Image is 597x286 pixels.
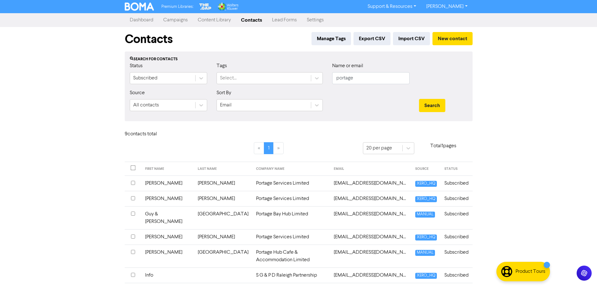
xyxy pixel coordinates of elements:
[330,229,411,245] td: gilbertfreiberg@aol.com
[332,62,363,70] label: Name or email
[125,32,173,46] h1: Contacts
[133,101,159,109] div: All contacts
[125,14,158,26] a: Dashboard
[415,273,437,279] span: XERO_HQ
[141,245,194,267] td: [PERSON_NAME]
[312,32,351,45] button: Manage Tags
[566,256,597,286] iframe: Chat Widget
[415,181,437,187] span: XERO_HQ
[252,267,330,283] td: S G & P D Raleigh Partnership
[415,235,437,240] span: XERO_HQ
[302,14,329,26] a: Settings
[441,245,472,267] td: Subscribed
[363,2,421,12] a: Support & Resources
[441,267,472,283] td: Subscribed
[414,142,473,150] p: Total 1 pages
[194,229,252,245] td: [PERSON_NAME]
[130,57,468,62] div: Search for contacts
[330,191,411,206] td: crobson@htsgroup.co.nz
[252,191,330,206] td: Portage Services Limited
[252,206,330,229] td: Portage Bay Hub Limited
[130,62,143,70] label: Status
[158,14,193,26] a: Campaigns
[133,74,157,82] div: Subscribed
[330,206,411,229] td: gandpraleigh@gmail.com
[141,229,194,245] td: [PERSON_NAME]
[330,245,411,267] td: gpr3046@gmail.com
[366,144,392,152] div: 20 per page
[194,206,252,229] td: [GEOGRAPHIC_DATA]
[236,14,267,26] a: Contacts
[125,3,154,11] img: BOMA Logo
[441,162,472,176] th: STATUS
[419,99,445,112] button: Search
[330,175,411,191] td: andyv@isb.ac.th
[194,245,252,267] td: [GEOGRAPHIC_DATA]
[421,2,472,12] a: [PERSON_NAME]
[141,206,194,229] td: Guy & [PERSON_NAME]
[198,3,212,11] img: The Gap
[194,162,252,176] th: LAST NAME
[194,191,252,206] td: [PERSON_NAME]
[161,5,193,9] span: Premium Libraries:
[125,131,175,137] h6: 9 contact s total
[217,3,238,11] img: Wolters Kluwer
[415,196,437,202] span: XERO_HQ
[441,206,472,229] td: Subscribed
[194,175,252,191] td: [PERSON_NAME]
[264,142,274,154] a: Page 1 is your current page
[217,89,231,97] label: Sort By
[252,245,330,267] td: Portage Hub Cafe & Accommodation Limited
[411,162,441,176] th: SOURCE
[441,191,472,206] td: Subscribed
[130,89,145,97] label: Source
[141,175,194,191] td: [PERSON_NAME]
[415,250,435,256] span: MANUAL
[330,162,411,176] th: EMAIL
[141,162,194,176] th: FIRST NAME
[141,267,194,283] td: Info
[330,267,411,283] td: info@portageparadise.com
[393,32,430,45] button: Import CSV
[432,32,473,45] button: New contact
[220,74,237,82] div: Select...
[217,62,227,70] label: Tags
[252,229,330,245] td: Portage Services Limited
[441,229,472,245] td: Subscribed
[441,175,472,191] td: Subscribed
[252,162,330,176] th: COMPANY NAME
[193,14,236,26] a: Content Library
[220,101,232,109] div: Email
[141,191,194,206] td: [PERSON_NAME]
[267,14,302,26] a: Lead Forms
[353,32,390,45] button: Export CSV
[415,212,435,218] span: MANUAL
[252,175,330,191] td: Portage Services Limited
